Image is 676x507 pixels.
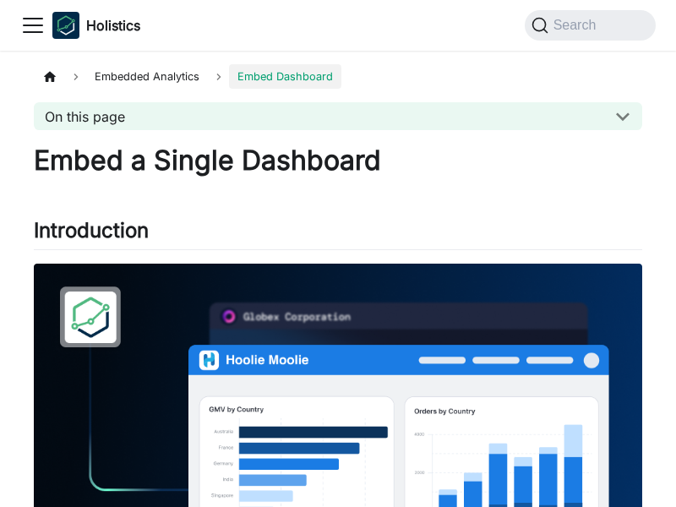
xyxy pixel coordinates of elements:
[548,18,607,33] span: Search
[34,144,642,177] h1: Embed a Single Dashboard
[525,10,656,41] button: Search (Command+K)
[229,64,341,89] span: Embed Dashboard
[52,12,79,39] img: Holistics
[20,13,46,38] button: Toggle navigation bar
[86,15,140,35] b: Holistics
[86,64,208,89] span: Embedded Analytics
[34,218,642,250] h2: Introduction
[34,64,66,89] a: Home page
[34,102,642,130] button: On this page
[34,64,642,89] nav: Breadcrumbs
[52,12,140,39] a: HolisticsHolisticsHolistics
